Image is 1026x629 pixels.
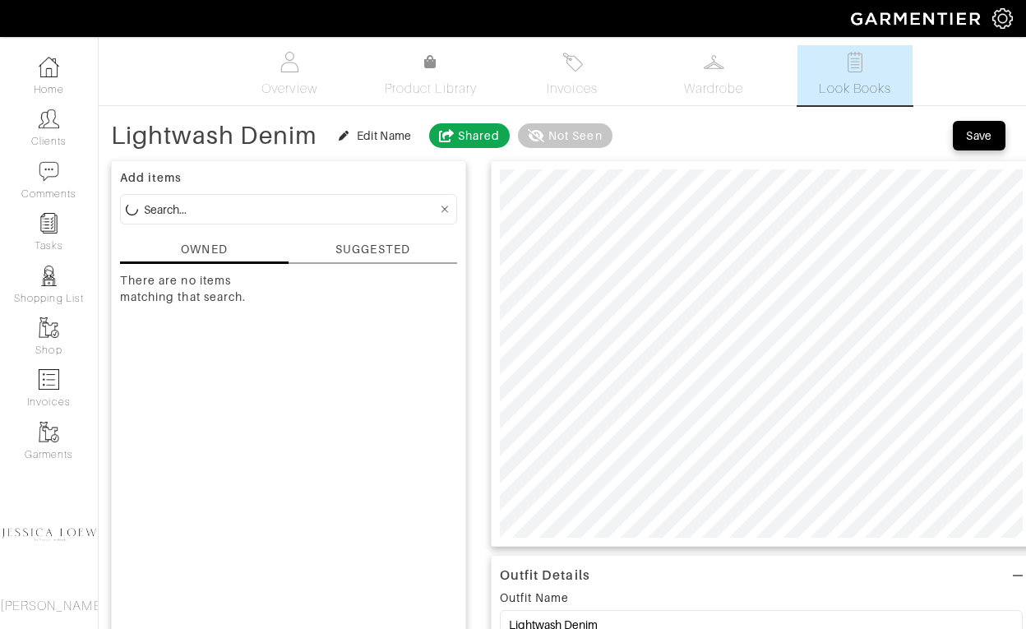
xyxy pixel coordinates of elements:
[548,127,602,144] div: Not Seen
[500,590,570,606] div: Outfit Name
[373,53,488,99] a: Product Library
[562,52,583,72] img: orders-27d20c2124de7fd6de4e0e44c1d41de31381a507db9b33961299e4e07d508b8c.svg
[39,317,59,338] img: garments-icon-b7da505a4dc4fd61783c78ac3ca0ef83fa9d6f193b1c9dc38574b1d14d53ca28.png
[458,127,500,144] div: Shared
[39,57,59,77] img: dashboard-icon-dbcd8f5a0b271acd01030246c82b418ddd0df26cd7fceb0bd07c9910d44c42f6.png
[39,422,59,442] img: garments-icon-b7da505a4dc4fd61783c78ac3ca0ef83fa9d6f193b1c9dc38574b1d14d53ca28.png
[39,369,59,390] img: orders-icon-0abe47150d42831381b5fb84f609e132dff9fe21cb692f30cb5eec754e2cba89.png
[500,567,590,584] div: Outfit Details
[120,169,457,186] div: Add items
[39,213,59,234] img: reminder-icon-8004d30b9f0a5d33ae49ab947aed9ed385cf756f9e5892f1edd6e32f2345188e.png
[684,79,743,99] span: Wardrobe
[656,45,771,105] a: Wardrobe
[704,52,724,72] img: wardrobe-487a4870c1b7c33e795ec22d11cfc2ed9d08956e64fb3008fe2437562e282088.svg
[144,199,437,220] input: Search...
[547,79,597,99] span: Invoices
[992,8,1013,29] img: gear-icon-white-bd11855cb880d31180b6d7d6211b90ccbf57a29d726f0c71d8c61bd08dd39cc2.png
[111,127,317,144] div: Lightwash Denim
[385,79,478,99] span: Product Library
[280,52,300,72] img: basicinfo-40fd8af6dae0f16599ec9e87c0ef1c0a1fdea2edbe929e3d69a839185d80c458.svg
[797,45,913,105] a: Look Books
[819,79,892,99] span: Look Books
[39,161,59,182] img: comment-icon-a0a6a9ef722e966f86d9cbdc48e553b5cf19dbc54f86b18d962a5391bc8f6eb6.png
[845,52,866,72] img: todo-9ac3debb85659649dc8f770b8b6100bb5dab4b48dedcbae339e5042a72dfd3cc.svg
[335,241,409,258] div: SUGGESTED
[966,127,992,144] div: Save
[181,241,227,257] div: OWNED
[357,127,412,144] div: Edit Name
[515,45,630,105] a: Invoices
[843,4,992,33] img: garmentier-logo-header-white-b43fb05a5012e4ada735d5af1a66efaba907eab6374d6393d1fbf88cb4ef424d.png
[39,266,59,286] img: stylists-icon-eb353228a002819b7ec25b43dbf5f0378dd9e0616d9560372ff212230b889e62.png
[120,272,284,437] div: There are no items matching that search.
[330,126,421,146] button: Edit Name
[261,79,317,99] span: Overview
[39,109,59,129] img: clients-icon-6bae9207a08558b7cb47a8932f037763ab4055f8c8b6bfacd5dc20c3e0201464.png
[232,45,347,105] a: Overview
[953,121,1005,150] button: Save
